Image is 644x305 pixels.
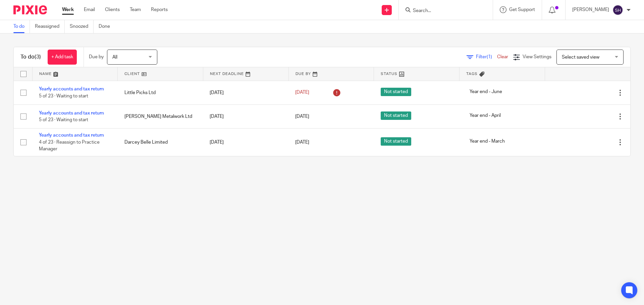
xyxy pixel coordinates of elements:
span: 4 of 23 · Reassign to Practice Manager [39,140,100,152]
span: Tags [466,72,478,76]
a: Yearly accounts and tax return [39,133,104,138]
img: svg%3E [612,5,623,15]
a: Yearly accounts and tax return [39,111,104,116]
a: Done [99,20,115,33]
span: Year end - June [466,88,505,96]
span: (1) [487,55,492,59]
span: Year end - March [466,137,508,146]
td: [DATE] [203,81,288,104]
td: [DATE] [203,104,288,128]
h1: To do [20,54,41,61]
span: 5 of 23 · Waiting to start [39,94,88,98]
span: Year end - April [466,111,504,120]
a: Team [130,6,141,13]
a: Work [62,6,74,13]
span: 5 of 23 · Waiting to start [39,118,88,122]
span: [DATE] [295,114,309,119]
span: All [112,55,117,60]
input: Search [412,8,473,14]
span: (3) [35,54,41,60]
span: Not started [381,137,411,146]
a: Clear [497,55,508,59]
a: Yearly accounts and tax return [39,87,104,91]
a: Reassigned [35,20,65,33]
span: View Settings [523,55,551,59]
span: Not started [381,111,411,120]
td: Little Picks Ltd [118,81,203,104]
span: Filter [476,55,497,59]
a: Snoozed [70,20,94,33]
span: [DATE] [295,140,309,145]
a: Email [84,6,95,13]
a: + Add task [48,50,77,65]
td: [PERSON_NAME] Metalwork Ltd [118,104,203,128]
td: Darcey Belle Limited [118,129,203,156]
a: Clients [105,6,120,13]
span: Not started [381,88,411,96]
a: Reports [151,6,168,13]
span: [DATE] [295,90,309,95]
p: [PERSON_NAME] [572,6,609,13]
a: To do [13,20,30,33]
span: Select saved view [562,55,599,60]
p: Due by [89,54,104,60]
img: Pixie [13,5,47,14]
span: Get Support [509,7,535,12]
td: [DATE] [203,129,288,156]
